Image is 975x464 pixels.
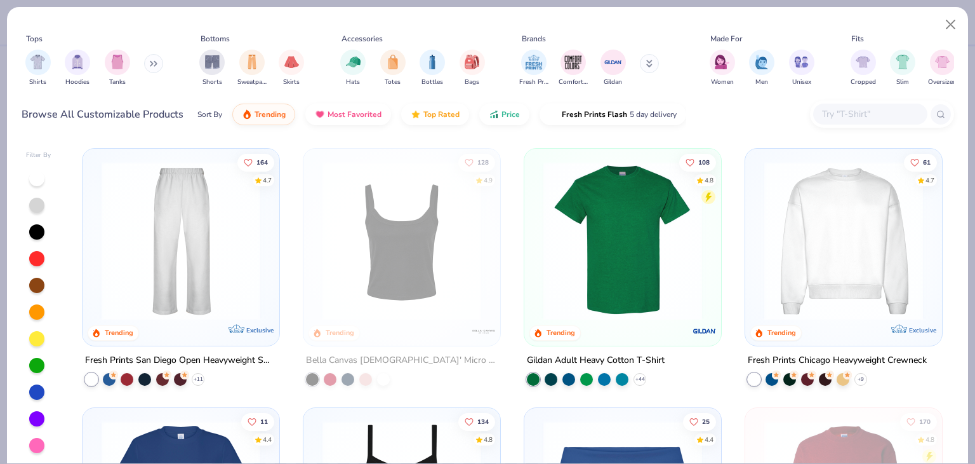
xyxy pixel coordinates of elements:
[758,161,929,320] img: 1358499d-a160-429c-9f1e-ad7a3dc244c9
[261,419,269,425] span: 11
[342,33,383,44] div: Accessories
[328,109,381,119] span: Most Favorited
[305,104,391,125] button: Most Favorited
[923,159,931,165] span: 61
[25,50,51,87] button: filter button
[522,33,546,44] div: Brands
[519,50,548,87] button: filter button
[401,104,469,125] button: Top Rated
[380,50,406,87] button: filter button
[477,159,489,165] span: 128
[70,55,84,69] img: Hoodies Image
[856,55,870,69] img: Cropped Image
[205,55,220,69] img: Shorts Image
[263,175,272,185] div: 4.7
[201,33,230,44] div: Bottoms
[65,50,90,87] div: filter for Hoodies
[549,109,559,119] img: flash.gif
[26,151,51,160] div: Filter By
[604,53,623,72] img: Gildan Image
[501,109,520,119] span: Price
[238,153,275,171] button: Like
[851,50,876,87] div: filter for Cropped
[925,435,934,445] div: 4.8
[540,104,686,125] button: Fresh Prints Flash5 day delivery
[460,50,485,87] button: filter button
[908,325,936,334] span: Exclusive
[748,352,927,368] div: Fresh Prints Chicago Heavyweight Crewneck
[316,161,487,320] img: 8af284bf-0d00-45ea-9003-ce4b9a3194ad
[794,55,809,69] img: Unisex Image
[255,109,286,119] span: Trending
[821,107,919,121] input: Try "T-Shirt"
[420,50,445,87] button: filter button
[471,318,496,343] img: Bella + Canvas logo
[789,50,814,87] div: filter for Unisex
[705,435,713,445] div: 4.4
[199,50,225,87] button: filter button
[283,78,300,87] span: Skirts
[30,55,45,69] img: Shirts Image
[710,50,735,87] div: filter for Women
[935,55,950,69] img: Oversized Image
[26,33,43,44] div: Tops
[710,50,735,87] button: filter button
[524,53,543,72] img: Fresh Prints Image
[246,325,274,334] span: Exclusive
[242,413,275,431] button: Like
[242,109,252,119] img: trending.gif
[755,78,768,87] span: Men
[263,435,272,445] div: 4.4
[279,50,304,87] button: filter button
[460,50,485,87] div: filter for Bags
[630,107,677,122] span: 5 day delivery
[890,50,915,87] div: filter for Slim
[386,55,400,69] img: Totes Image
[635,375,644,383] span: + 44
[110,55,124,69] img: Tanks Image
[559,50,588,87] button: filter button
[749,50,774,87] div: filter for Men
[340,50,366,87] div: filter for Hats
[465,78,479,87] span: Bags
[105,50,130,87] button: filter button
[710,33,742,44] div: Made For
[698,159,710,165] span: 108
[95,161,267,320] img: df5250ff-6f61-4206-a12c-24931b20f13c
[340,50,366,87] button: filter button
[896,78,909,87] span: Slim
[683,413,716,431] button: Like
[105,50,130,87] div: filter for Tanks
[755,55,769,69] img: Men Image
[245,55,259,69] img: Sweatpants Image
[519,78,548,87] span: Fresh Prints
[421,78,443,87] span: Bottles
[199,50,225,87] div: filter for Shorts
[284,55,299,69] img: Skirts Image
[904,153,937,171] button: Like
[537,161,708,320] img: db319196-8705-402d-8b46-62aaa07ed94f
[484,175,493,185] div: 4.9
[458,413,495,431] button: Like
[237,78,267,87] span: Sweatpants
[380,50,406,87] div: filter for Totes
[65,78,90,87] span: Hoodies
[519,50,548,87] div: filter for Fresh Prints
[85,352,277,368] div: Fresh Prints San Diego Open Heavyweight Sweatpants
[29,78,46,87] span: Shirts
[858,375,864,383] span: + 9
[346,78,360,87] span: Hats
[702,419,710,425] span: 25
[385,78,401,87] span: Totes
[604,78,622,87] span: Gildan
[890,50,915,87] button: filter button
[928,50,957,87] div: filter for Oversized
[22,107,183,122] div: Browse All Customizable Products
[423,109,460,119] span: Top Rated
[708,161,880,320] img: c7959168-479a-4259-8c5e-120e54807d6b
[479,104,529,125] button: Price
[527,352,665,368] div: Gildan Adult Heavy Cotton T-Shirt
[792,78,811,87] span: Unisex
[925,175,934,185] div: 4.7
[458,153,495,171] button: Like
